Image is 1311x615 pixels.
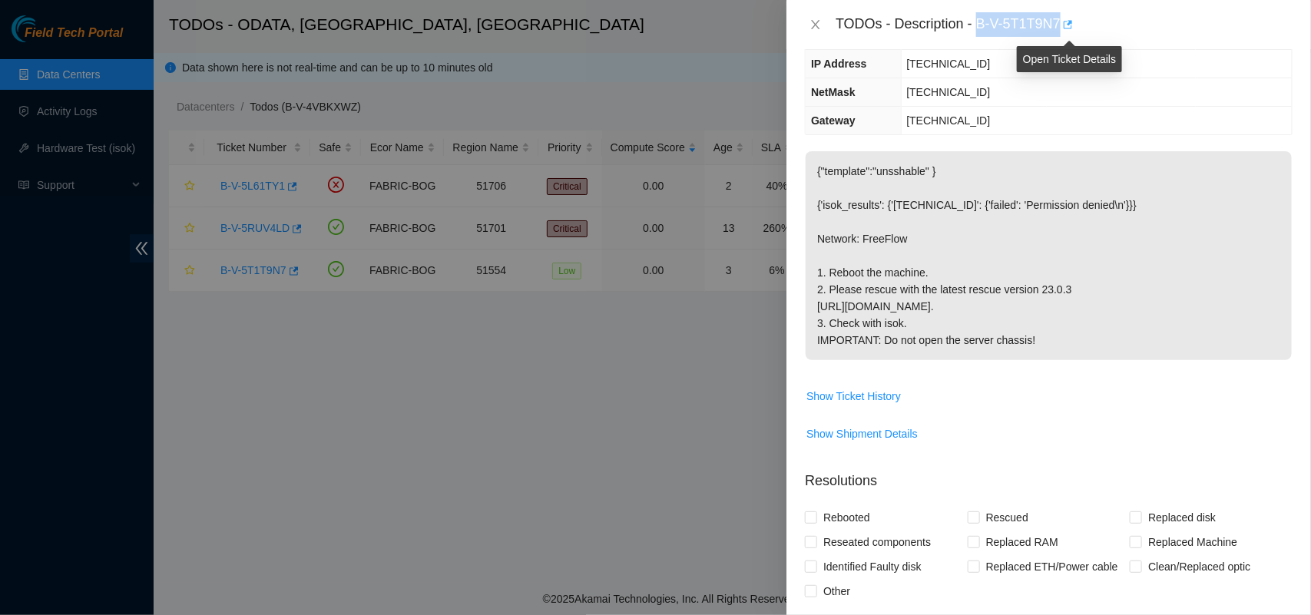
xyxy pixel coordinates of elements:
span: close [809,18,822,31]
span: Reseated components [817,530,937,554]
span: Rebooted [817,505,876,530]
button: Show Shipment Details [806,422,919,446]
span: Other [817,579,856,603]
span: [TECHNICAL_ID] [907,86,991,98]
button: Show Ticket History [806,384,902,408]
p: {"template":"unsshable" } {'isok_results': {'[TECHNICAL_ID]': {'failed': 'Permission denied\n'}}}... [806,151,1292,360]
span: IP Address [811,58,866,70]
span: Gateway [811,114,856,127]
p: Resolutions [805,458,1293,491]
span: Clean/Replaced optic [1142,554,1256,579]
span: Rescued [980,505,1035,530]
span: Replaced Machine [1142,530,1243,554]
span: Identified Faulty disk [817,554,928,579]
span: Show Ticket History [806,388,901,405]
span: Replaced RAM [980,530,1064,554]
span: Show Shipment Details [806,425,918,442]
span: [TECHNICAL_ID] [907,58,991,70]
span: Replaced ETH/Power cable [980,554,1124,579]
span: [TECHNICAL_ID] [907,114,991,127]
div: TODOs - Description - B-V-5T1T9N7 [836,12,1293,37]
button: Close [805,18,826,32]
span: Replaced disk [1142,505,1222,530]
span: NetMask [811,86,856,98]
div: Open Ticket Details [1017,46,1122,72]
